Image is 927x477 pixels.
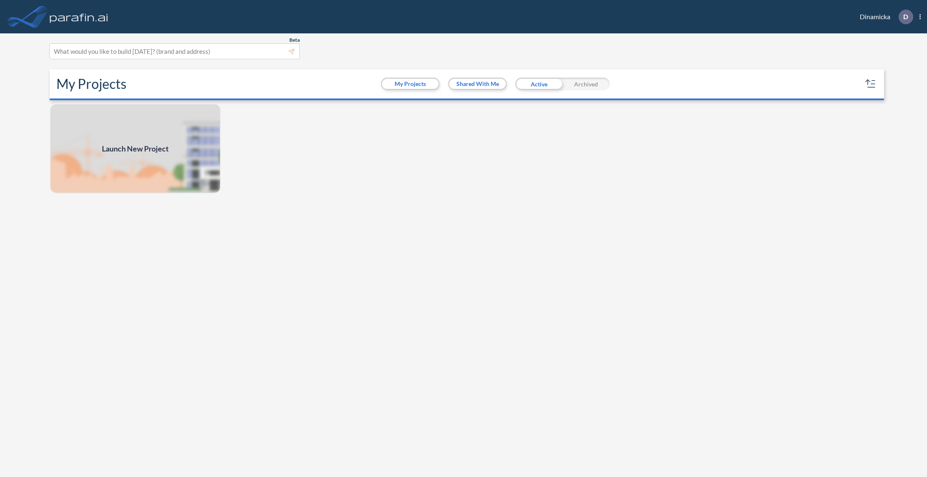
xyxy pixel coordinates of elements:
[562,78,610,90] div: Archived
[382,79,438,89] button: My Projects
[449,79,506,89] button: Shared With Me
[289,37,300,43] span: Beta
[50,103,221,194] a: Launch New Project
[864,77,877,91] button: sort
[847,10,921,24] div: Dinamicka
[903,13,908,20] p: D
[48,8,110,25] img: logo
[50,103,221,194] img: add
[56,76,127,92] h2: My Projects
[515,78,562,90] div: Active
[102,143,169,154] span: Launch New Project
